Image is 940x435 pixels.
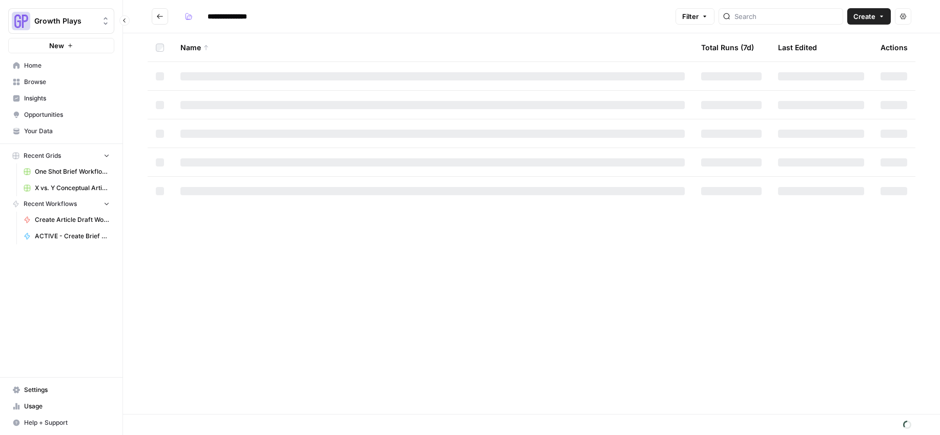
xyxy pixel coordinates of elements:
a: Home [8,57,114,74]
span: New [49,40,64,51]
span: Create Article Draft Workflow [35,215,110,224]
a: Insights [8,90,114,107]
a: Your Data [8,123,114,139]
span: Insights [24,94,110,103]
button: Help + Support [8,415,114,431]
span: Opportunities [24,110,110,119]
span: Recent Workflows [24,199,77,209]
button: Workspace: Growth Plays [8,8,114,34]
div: Name [180,33,685,61]
a: One Shot Brief Workflow Grid [19,163,114,180]
span: Browse [24,77,110,87]
a: Settings [8,382,114,398]
a: X vs. Y Conceptual Articles [19,180,114,196]
span: ACTIVE - Create Brief Workflow [35,232,110,241]
img: Growth Plays Logo [12,12,30,30]
span: Help + Support [24,418,110,427]
button: Go back [152,8,168,25]
span: One Shot Brief Workflow Grid [35,167,110,176]
span: Your Data [24,127,110,136]
button: New [8,38,114,53]
input: Search [734,11,839,22]
span: Create [853,11,875,22]
span: Growth Plays [34,16,96,26]
button: Recent Workflows [8,196,114,212]
span: Filter [682,11,699,22]
a: Browse [8,74,114,90]
span: Usage [24,402,110,411]
button: Recent Grids [8,148,114,163]
span: X vs. Y Conceptual Articles [35,183,110,193]
a: Usage [8,398,114,415]
a: Opportunities [8,107,114,123]
a: Create Article Draft Workflow [19,212,114,228]
button: Create [847,8,891,25]
div: Actions [881,33,908,61]
span: Home [24,61,110,70]
button: Filter [676,8,714,25]
span: Recent Grids [24,151,61,160]
div: Last Edited [778,33,817,61]
div: Total Runs (7d) [701,33,754,61]
span: Settings [24,385,110,395]
a: ACTIVE - Create Brief Workflow [19,228,114,244]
